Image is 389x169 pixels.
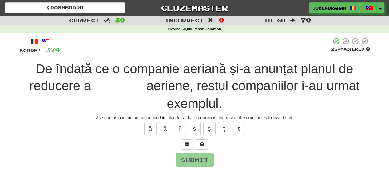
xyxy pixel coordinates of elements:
span: De îndată ce o companie aeriană și-a anunțat planul de reducere a [29,62,353,93]
strong: 50,000 Most Common [181,27,221,31]
span: 30 [115,16,125,24]
span: Score: [19,48,42,53]
span: Correct [69,17,99,23]
button: Submit [176,153,214,167]
button: ş [189,122,201,135]
span: 70 [301,16,311,24]
button: â [159,122,171,135]
div: Mastered [331,47,370,52]
span: aeriene, restul companiilor i-au urmat exemplul. [146,79,359,111]
a: Dashboard [5,2,125,13]
span: 0 [219,16,224,24]
span: 25 % [331,47,340,52]
div: / [19,37,60,45]
span: judeabraham [312,5,346,11]
span: : [104,18,110,23]
span: To go [264,17,285,23]
button: ţ [218,122,230,135]
button: ș [203,122,216,135]
button: Single letter hint - you only get 1 per sentence and score half the points! alt+h [196,139,208,150]
span: 374 [45,46,60,53]
a: judeabraham / [309,2,377,13]
button: Switch sentence to multiple choice alt+p [181,139,193,150]
button: ă [144,122,157,135]
a: Clozemaster [134,2,255,13]
span: : [208,18,215,23]
span: / [360,5,363,9]
button: ț [233,122,245,135]
div: As soon as one airline announced its plan for airfare reductions, the rest of the companies follo... [19,115,370,121]
button: î [174,122,186,135]
span: Incorrect [165,17,204,23]
span: : [290,18,296,23]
